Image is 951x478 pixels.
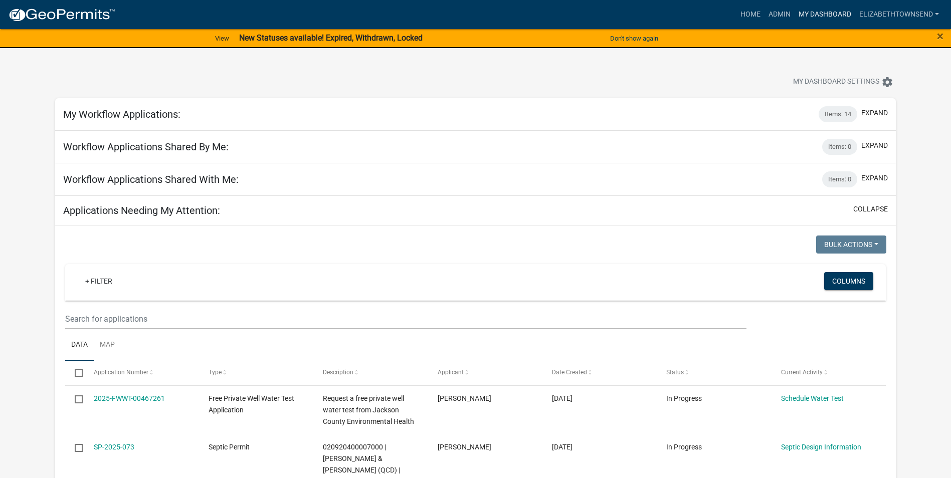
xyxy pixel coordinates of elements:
[542,361,657,385] datatable-header-cell: Date Created
[94,394,165,402] a: 2025-FWWT-00467261
[666,394,702,402] span: In Progress
[785,72,901,92] button: My Dashboard Settingssettings
[239,33,423,43] strong: New Statuses available! Expired, Withdrawn, Locked
[861,108,888,118] button: expand
[63,204,220,216] h5: Applications Needing My Attention:
[65,329,94,361] a: Data
[781,443,861,451] a: Septic Design Information
[861,140,888,151] button: expand
[209,443,250,451] span: Septic Permit
[552,443,573,451] span: 08/20/2025
[94,369,148,376] span: Application Number
[323,394,414,425] span: Request a free private well water test from Jackson County Environmental Health
[313,361,428,385] datatable-header-cell: Description
[211,30,233,47] a: View
[552,394,573,402] span: 08/21/2025
[765,5,795,24] a: Admin
[63,141,229,153] h5: Workflow Applications Shared By Me:
[65,309,746,329] input: Search for applications
[822,139,857,155] div: Items: 0
[861,173,888,183] button: expand
[824,272,873,290] button: Columns
[438,394,491,402] span: Mark Hammer
[816,235,886,254] button: Bulk Actions
[428,361,542,385] datatable-header-cell: Applicant
[937,29,943,43] span: ×
[822,171,857,187] div: Items: 0
[77,272,120,290] a: + Filter
[65,361,84,385] datatable-header-cell: Select
[552,369,587,376] span: Date Created
[795,5,855,24] a: My Dashboard
[937,30,943,42] button: Close
[781,394,844,402] a: Schedule Water Test
[209,394,294,414] span: Free Private Well Water Test Application
[657,361,771,385] datatable-header-cell: Status
[438,369,464,376] span: Applicant
[666,443,702,451] span: In Progress
[855,5,943,24] a: ElizabethTownsend
[94,329,121,361] a: Map
[438,443,491,451] span: Troy Gronau
[606,30,662,47] button: Don't show again
[63,108,180,120] h5: My Workflow Applications:
[781,369,823,376] span: Current Activity
[199,361,313,385] datatable-header-cell: Type
[323,369,353,376] span: Description
[853,204,888,214] button: collapse
[881,76,893,88] i: settings
[84,361,199,385] datatable-header-cell: Application Number
[819,106,857,122] div: Items: 14
[666,369,684,376] span: Status
[209,369,222,376] span: Type
[63,173,239,185] h5: Workflow Applications Shared With Me:
[94,443,134,451] a: SP-2025-073
[736,5,765,24] a: Home
[793,76,879,88] span: My Dashboard Settings
[771,361,885,385] datatable-header-cell: Current Activity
